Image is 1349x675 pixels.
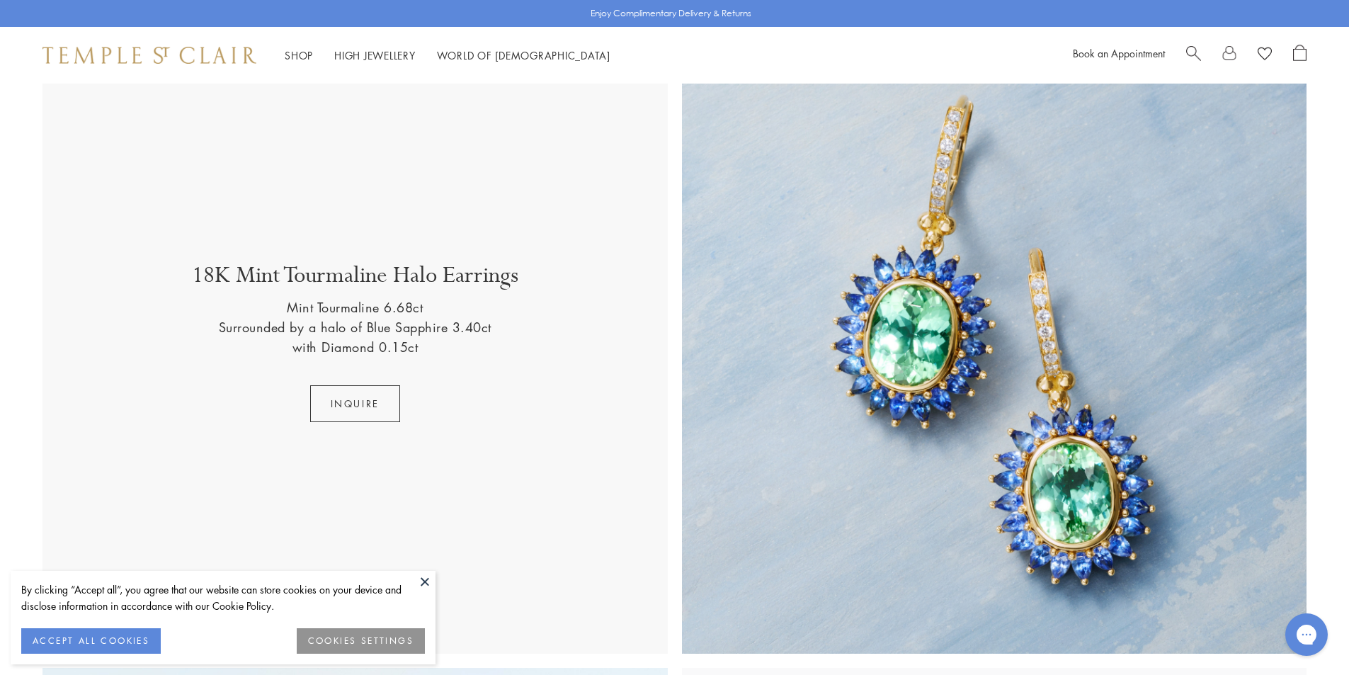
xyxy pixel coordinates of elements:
[21,628,161,654] button: ACCEPT ALL COOKIES
[591,6,751,21] p: Enjoy Complimentary Delivery & Returns
[310,385,400,422] button: Inquire
[1278,608,1335,661] iframe: Gorgias live chat messenger
[192,261,518,297] p: 18K Mint Tourmaline Halo Earrings
[1073,46,1165,60] a: Book an Appointment
[285,47,610,64] nav: Main navigation
[219,317,491,337] p: Surrounded by a halo of Blue Sapphire 3.40ct
[297,628,425,654] button: COOKIES SETTINGS
[42,47,256,64] img: Temple St. Clair
[292,337,419,357] p: with Diamond 0.15ct
[334,48,416,62] a: High JewelleryHigh Jewellery
[287,297,423,317] p: Mint Tourmaline 6.68ct
[21,582,425,614] div: By clicking “Accept all”, you agree that our website can store cookies on your device and disclos...
[437,48,610,62] a: World of [DEMOGRAPHIC_DATA]World of [DEMOGRAPHIC_DATA]
[1258,45,1272,66] a: View Wishlist
[285,48,313,62] a: ShopShop
[1293,45,1307,66] a: Open Shopping Bag
[1186,45,1201,66] a: Search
